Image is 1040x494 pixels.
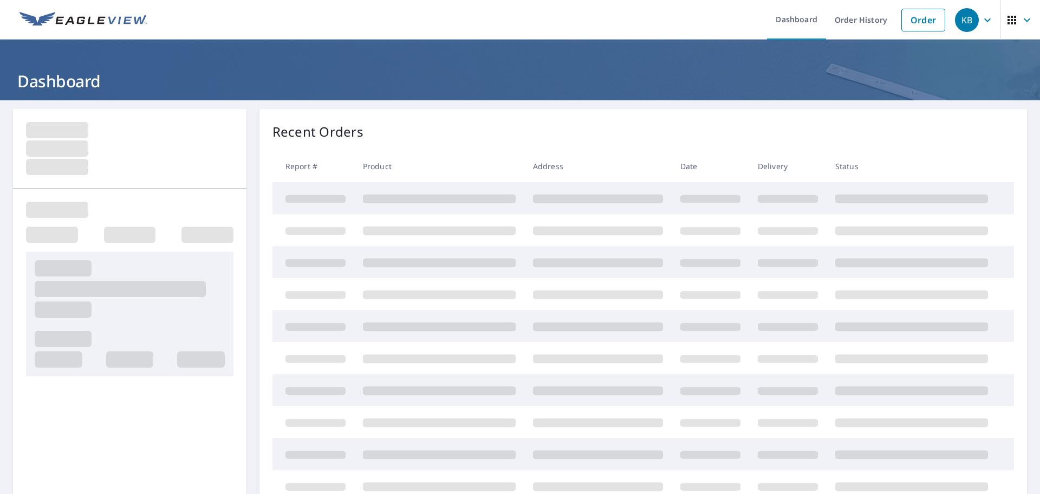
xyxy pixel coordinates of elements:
[901,9,945,31] a: Order
[672,150,749,182] th: Date
[13,70,1027,92] h1: Dashboard
[827,150,997,182] th: Status
[524,150,672,182] th: Address
[749,150,827,182] th: Delivery
[272,150,354,182] th: Report #
[955,8,979,32] div: KB
[272,122,363,142] p: Recent Orders
[19,12,147,28] img: EV Logo
[354,150,524,182] th: Product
